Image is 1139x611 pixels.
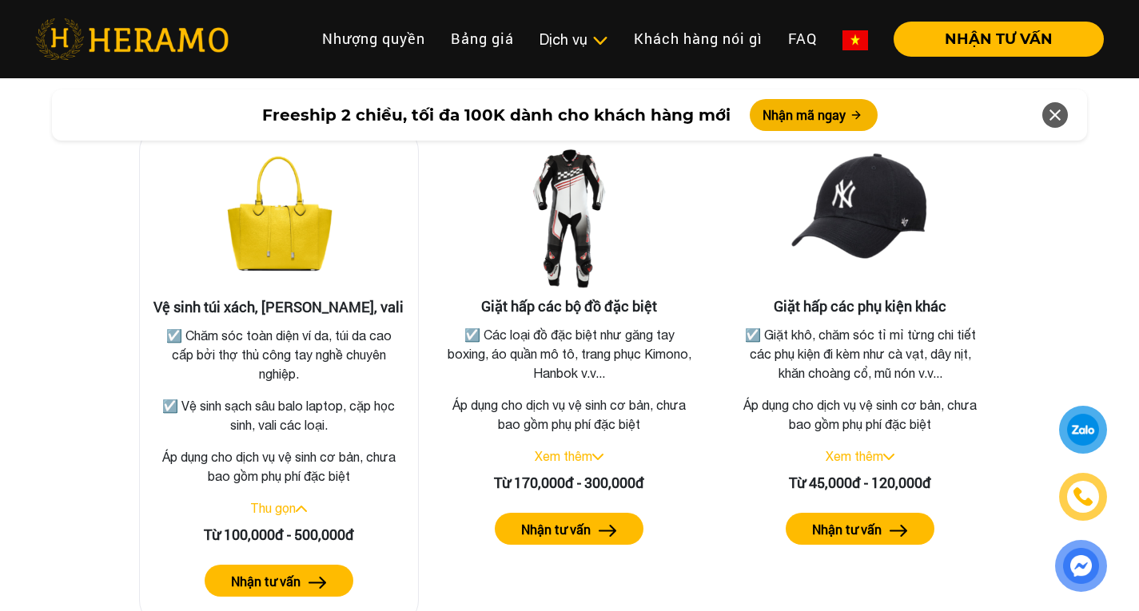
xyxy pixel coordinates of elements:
[812,520,882,539] label: Nhận tư vấn
[733,513,987,545] a: Nhận tư vấn arrow
[262,103,731,127] span: Freeship 2 chiều, tối đa 100K dành cho khách hàng mới
[881,32,1104,46] a: NHẬN TƯ VẤN
[736,325,984,383] p: ☑️ Giặt khô, chăm sóc tỉ mỉ từng chi tiết các phụ kiện đi kèm như cà vạt, dây nịt, khăn choàng cổ...
[153,447,405,486] p: Áp dụng cho dịch vụ vệ sinh cơ bản, chưa bao gồm phụ phí đặc biệt
[733,472,987,494] div: Từ 45,000đ - 120,000đ
[495,513,643,545] button: Nhận tư vấn
[309,577,327,589] img: arrow
[599,525,617,537] img: arrow
[156,326,402,383] p: ☑️ Chăm sóc toàn diện ví da, túi da cao cấp bởi thợ thủ công tay nghề chuyên nghiệp.
[443,472,697,494] div: Từ 170,000đ - 300,000đ
[443,395,697,434] p: Áp dụng cho dịch vụ vệ sinh cơ bản, chưa bao gồm phụ phí đặc biệt
[780,138,940,298] img: Giặt hấp các phụ kiện khác
[621,22,775,56] a: Khách hàng nói gì
[1074,488,1093,506] img: phone-icon
[1061,475,1105,518] a: phone-icon
[890,525,908,537] img: arrow
[750,99,878,131] button: Nhận mã ngay
[438,22,527,56] a: Bảng giá
[250,501,296,515] a: Thu gọn
[443,513,697,545] a: Nhận tư vấn arrow
[296,506,307,512] img: arrow_up.svg
[883,454,894,460] img: arrow_down.svg
[35,18,229,60] img: heramo-logo.png
[205,565,353,597] button: Nhận tư vấn
[592,454,603,460] img: arrow_down.svg
[231,572,301,591] label: Nhận tư vấn
[842,30,868,50] img: vn-flag.png
[775,22,830,56] a: FAQ
[199,139,359,299] img: Vệ sinh túi xách, balo, vali
[156,396,402,434] p: ☑️ Vệ sinh sạch sâu balo laptop, cặp học sinh, vali các loại.
[153,299,405,316] h3: Vệ sinh túi xách, [PERSON_NAME], vali
[153,524,405,546] div: Từ 100,000đ - 500,000đ
[443,298,697,315] h3: Giặt hấp các bộ đồ đặc biệt
[535,449,592,463] a: Xem thêm
[309,22,438,56] a: Nhượng quyền
[446,325,694,383] p: ☑️ Các loại đồ đặc biệt như găng tay boxing, áo quần mô tô, trang phục Kimono, Hanbok v.v...
[826,449,883,463] a: Xem thêm
[521,520,591,539] label: Nhận tư vấn
[894,22,1104,57] button: NHẬN TƯ VẤN
[153,565,405,597] a: Nhận tư vấn arrow
[591,33,608,49] img: subToggleIcon
[786,513,934,545] button: Nhận tư vấn
[540,29,608,50] div: Dịch vụ
[489,138,649,298] img: Giặt hấp các bộ đồ đặc biệt
[733,395,987,434] p: Áp dụng cho dịch vụ vệ sinh cơ bản, chưa bao gồm phụ phí đặc biệt
[733,298,987,315] h3: Giặt hấp các phụ kiện khác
